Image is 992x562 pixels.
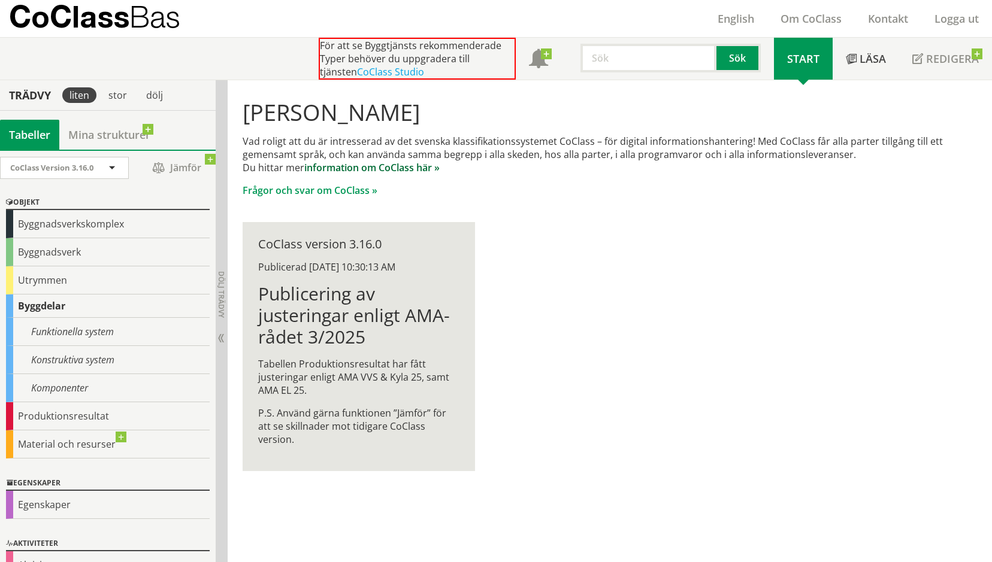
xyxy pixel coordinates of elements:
[258,357,459,397] p: Tabellen Produktionsresultat har fått justeringar enligt AMA VVS & Kyla 25, samt AMA EL 25.
[704,11,767,26] a: English
[6,402,210,430] div: Produktionsresultat
[6,537,210,551] div: Aktiviteter
[6,266,210,294] div: Utrymmen
[2,89,58,102] div: Trädvy
[258,238,459,251] div: CoClass version 3.16.0
[6,476,210,491] div: Egenskaper
[6,374,210,402] div: Komponenter
[62,87,96,103] div: liten
[787,51,819,66] span: Start
[139,87,170,103] div: dölj
[774,38,833,80] a: Start
[6,430,210,458] div: Material och resurser
[141,157,213,178] span: Jämför
[243,99,976,125] h1: [PERSON_NAME]
[580,44,716,72] input: Sök
[833,38,899,80] a: Läsa
[767,11,855,26] a: Om CoClass
[6,238,210,266] div: Byggnadsverk
[357,65,424,78] a: CoClass Studio
[6,196,210,210] div: Objekt
[529,50,548,69] span: Notifikationer
[6,294,210,318] div: Byggdelar
[6,318,210,346] div: Funktionella system
[59,120,159,150] a: Mina strukturer
[258,406,459,446] p: P.S. Använd gärna funktionen ”Jämför” för att se skillnader mot tidigare CoClass version.
[6,210,210,238] div: Byggnadsverkskomplex
[243,135,976,174] p: Vad roligt att du är intresserad av det svenska klassifikationssystemet CoClass – för digital inf...
[258,283,459,348] h1: Publicering av justeringar enligt AMA-rådet 3/2025
[9,10,180,23] p: CoClass
[216,271,226,318] span: Dölj trädvy
[243,184,377,197] a: Frågor och svar om CoClass »
[926,51,979,66] span: Redigera
[319,38,516,80] div: För att se Byggtjänsts rekommenderade Typer behöver du uppgradera till tjänsten
[258,260,459,274] div: Publicerad [DATE] 10:30:13 AM
[899,38,992,80] a: Redigera
[304,161,440,174] a: information om CoClass här »
[6,491,210,519] div: Egenskaper
[921,11,992,26] a: Logga ut
[855,11,921,26] a: Kontakt
[101,87,134,103] div: stor
[860,51,886,66] span: Läsa
[6,346,210,374] div: Konstruktiva system
[10,162,93,173] span: CoClass Version 3.16.0
[716,44,761,72] button: Sök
